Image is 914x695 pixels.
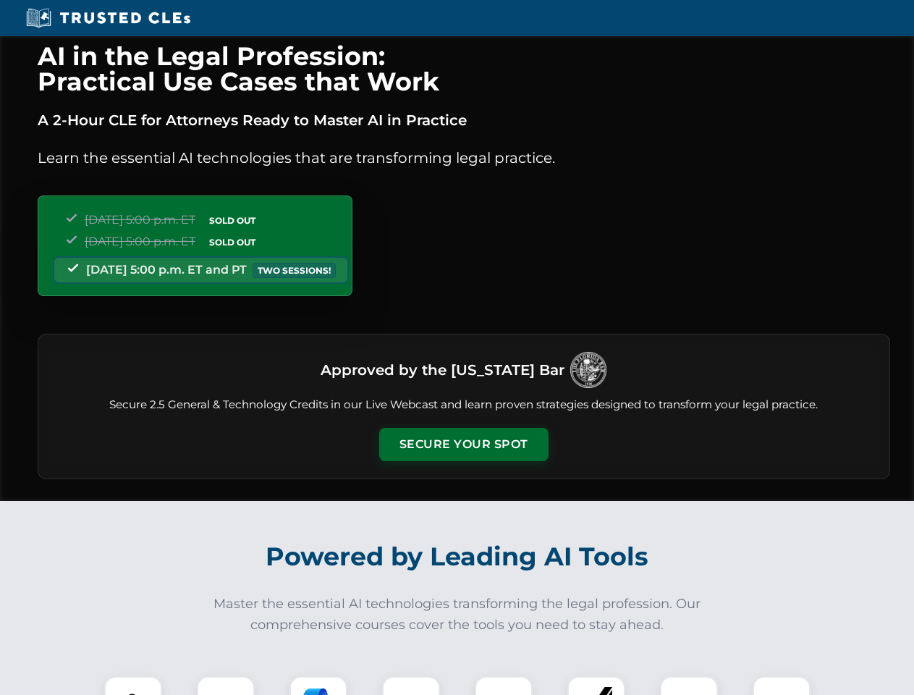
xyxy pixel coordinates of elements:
span: SOLD OUT [204,213,261,228]
p: Learn the essential AI technologies that are transforming legal practice. [38,146,890,169]
p: A 2-Hour CLE for Attorneys Ready to Master AI in Practice [38,109,890,132]
h2: Powered by Leading AI Tools [56,531,858,582]
h1: AI in the Legal Profession: Practical Use Cases that Work [38,43,890,94]
p: Secure 2.5 General & Technology Credits in our Live Webcast and learn proven strategies designed ... [56,397,872,413]
span: [DATE] 5:00 p.m. ET [85,213,195,227]
span: SOLD OUT [204,235,261,250]
button: Secure Your Spot [379,428,549,461]
h3: Approved by the [US_STATE] Bar [321,357,564,383]
img: Trusted CLEs [22,7,195,29]
p: Master the essential AI technologies transforming the legal profession. Our comprehensive courses... [204,594,711,636]
span: [DATE] 5:00 p.m. ET [85,235,195,248]
img: Logo [570,352,606,388]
